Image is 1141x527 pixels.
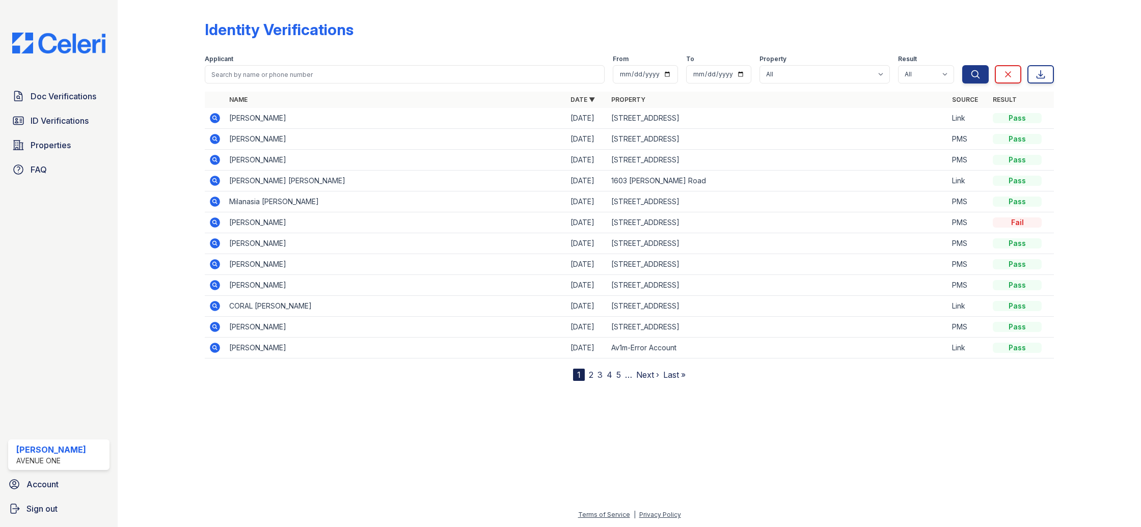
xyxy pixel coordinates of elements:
td: PMS [948,317,989,338]
div: Identity Verifications [205,20,354,39]
td: PMS [948,191,989,212]
td: CORAL [PERSON_NAME] [225,296,566,317]
td: [STREET_ADDRESS] [607,212,948,233]
td: [PERSON_NAME] [225,129,566,150]
td: Link [948,296,989,317]
td: Link [948,108,989,129]
div: [PERSON_NAME] [16,443,86,456]
div: Pass [993,259,1042,269]
div: Pass [993,343,1042,353]
td: [STREET_ADDRESS] [607,254,948,275]
span: Properties [31,139,71,151]
td: [DATE] [566,254,607,275]
td: [DATE] [566,129,607,150]
td: [PERSON_NAME] [225,254,566,275]
div: Pass [993,134,1042,144]
td: [PERSON_NAME] [225,338,566,358]
span: ID Verifications [31,115,89,127]
td: [STREET_ADDRESS] [607,191,948,212]
img: CE_Logo_Blue-a8612792a0a2168367f1c8372b55b34899dd931a85d93a1a3d3e32e68fde9ad4.png [4,33,114,53]
td: [DATE] [566,171,607,191]
div: Pass [993,280,1042,290]
a: ID Verifications [8,110,110,131]
span: FAQ [31,163,47,176]
a: Result [993,96,1017,103]
td: PMS [948,254,989,275]
label: From [613,55,629,63]
td: [STREET_ADDRESS] [607,108,948,129]
div: Avenue One [16,456,86,466]
a: Account [4,474,114,494]
td: [STREET_ADDRESS] [607,296,948,317]
a: 5 [616,370,621,380]
td: [STREET_ADDRESS] [607,275,948,296]
a: 3 [597,370,603,380]
td: Link [948,338,989,358]
td: [STREET_ADDRESS] [607,317,948,338]
div: Fail [993,217,1042,228]
div: 1 [573,369,585,381]
input: Search by name or phone number [205,65,605,84]
td: [DATE] [566,191,607,212]
a: Date ▼ [570,96,595,103]
div: Pass [993,113,1042,123]
td: [PERSON_NAME] [PERSON_NAME] [225,171,566,191]
a: 2 [589,370,593,380]
td: [DATE] [566,338,607,358]
td: PMS [948,129,989,150]
a: Sign out [4,498,114,519]
div: Pass [993,322,1042,332]
td: [DATE] [566,212,607,233]
td: PMS [948,150,989,171]
td: PMS [948,212,989,233]
div: Pass [993,155,1042,165]
td: [DATE] [566,275,607,296]
td: [DATE] [566,108,607,129]
td: [PERSON_NAME] [225,150,566,171]
span: Account [26,478,59,490]
td: Av1m-Error Account [607,338,948,358]
td: Milanasia [PERSON_NAME] [225,191,566,212]
a: FAQ [8,159,110,180]
label: Applicant [205,55,233,63]
td: [PERSON_NAME] [225,233,566,254]
a: Source [952,96,978,103]
span: Doc Verifications [31,90,96,102]
div: Pass [993,176,1042,186]
td: Link [948,171,989,191]
a: Next › [636,370,659,380]
td: [STREET_ADDRESS] [607,233,948,254]
td: PMS [948,275,989,296]
td: [DATE] [566,317,607,338]
td: [STREET_ADDRESS] [607,150,948,171]
a: 4 [607,370,612,380]
td: [DATE] [566,233,607,254]
label: Result [898,55,917,63]
a: Last » [663,370,686,380]
a: Name [229,96,248,103]
div: Pass [993,238,1042,248]
span: … [625,369,632,381]
div: Pass [993,197,1042,207]
td: [PERSON_NAME] [225,212,566,233]
div: | [634,511,636,518]
td: [STREET_ADDRESS] [607,129,948,150]
a: Doc Verifications [8,86,110,106]
td: [PERSON_NAME] [225,317,566,338]
td: 1603 [PERSON_NAME] Road [607,171,948,191]
td: [PERSON_NAME] [225,108,566,129]
td: PMS [948,233,989,254]
td: [DATE] [566,296,607,317]
span: Sign out [26,503,58,515]
td: [PERSON_NAME] [225,275,566,296]
a: Properties [8,135,110,155]
a: Privacy Policy [639,511,681,518]
div: Pass [993,301,1042,311]
td: [DATE] [566,150,607,171]
a: Terms of Service [578,511,630,518]
a: Property [611,96,645,103]
label: To [686,55,694,63]
label: Property [759,55,786,63]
